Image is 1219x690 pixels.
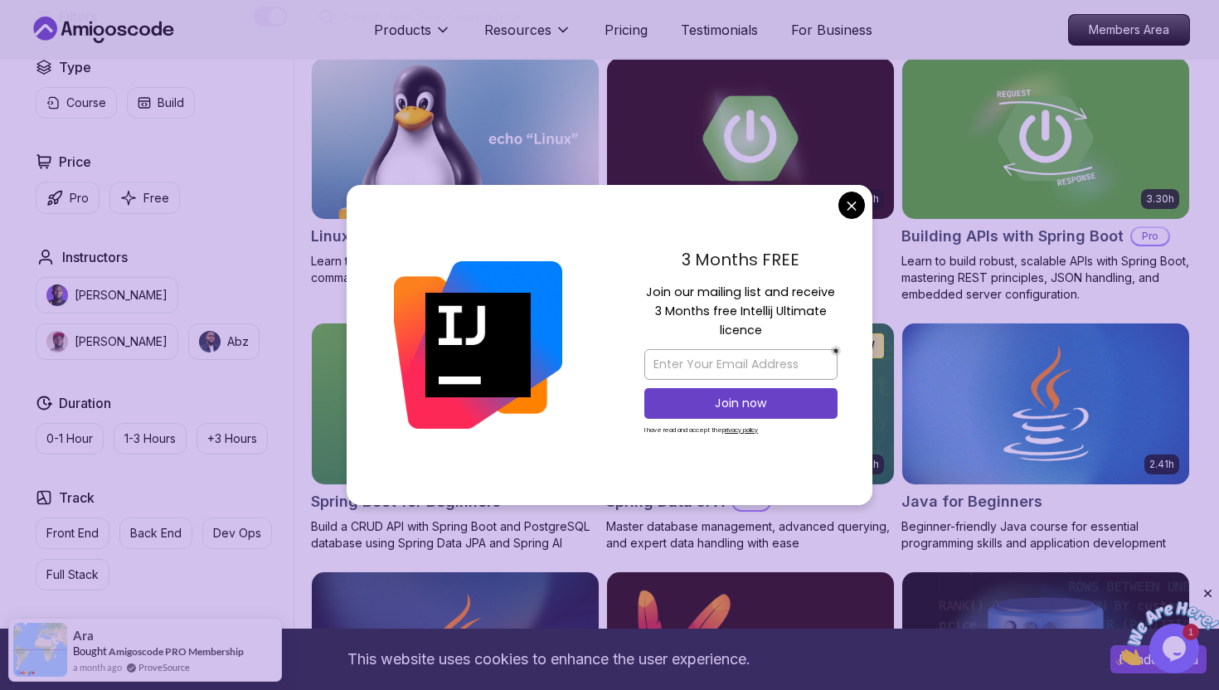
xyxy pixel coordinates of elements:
button: Accept cookies [1110,645,1207,673]
button: Front End [36,517,109,549]
button: Build [127,87,195,119]
p: Build [158,95,184,111]
button: instructor img[PERSON_NAME] [36,323,178,360]
p: Master database management, advanced querying, and expert data handling with ease [606,518,895,552]
h2: Type [59,57,91,77]
img: instructor img [199,331,221,352]
img: instructor img [46,284,68,306]
h2: Duration [59,393,111,413]
img: provesource social proof notification image [13,623,67,677]
button: Back End [119,517,192,549]
a: Building APIs with Spring Boot card3.30hBuilding APIs with Spring BootProLearn to build robust, s... [901,57,1190,303]
p: Full Stack [46,566,99,583]
iframe: chat widget [1116,586,1219,665]
p: 2.41h [1149,458,1174,471]
a: For Business [791,20,872,40]
a: Spring Boot for Beginners card1.67hNEWSpring Boot for BeginnersBuild a CRUD API with Spring Boot ... [311,323,600,552]
img: Spring Boot for Beginners card [312,323,599,484]
img: Linux Fundamentals card [312,58,599,219]
button: Course [36,87,117,119]
img: Java for Beginners card [902,323,1189,484]
p: Products [374,20,431,40]
h2: Linux Fundamentals [311,225,458,248]
h2: Instructors [62,247,128,267]
button: 1-3 Hours [114,423,187,454]
button: instructor img[PERSON_NAME] [36,277,178,313]
p: Build a CRUD API with Spring Boot and PostgreSQL database using Spring Data JPA and Spring AI [311,518,600,552]
img: Advanced Spring Boot card [607,58,894,219]
a: Linux Fundamentals card6.00hLinux FundamentalsProLearn the fundamentals of Linux and how to use t... [311,57,600,286]
h2: Track [59,488,95,508]
a: Testimonials [681,20,758,40]
a: Java for Beginners card2.41hJava for BeginnersBeginner-friendly Java course for essential program... [901,323,1190,552]
p: Course [66,95,106,111]
p: Abz [227,333,249,350]
p: Learn to build robust, scalable APIs with Spring Boot, mastering REST principles, JSON handling, ... [901,253,1190,303]
p: 1-3 Hours [124,430,176,447]
p: +3 Hours [207,430,257,447]
p: Dev Ops [213,525,261,542]
button: +3 Hours [197,423,268,454]
button: Dev Ops [202,517,272,549]
p: Front End [46,525,99,542]
img: instructor img [46,331,68,352]
h2: Building APIs with Spring Boot [901,225,1124,248]
button: Resources [484,20,571,53]
button: instructor imgAbz [188,323,260,360]
button: Full Stack [36,559,109,590]
button: Products [374,20,451,53]
button: 0-1 Hour [36,423,104,454]
h2: Java for Beginners [901,490,1042,513]
p: Resources [484,20,551,40]
a: Members Area [1068,14,1190,46]
p: 3.30h [1146,192,1174,206]
a: Advanced Spring Boot card5.18hAdvanced Spring BootProDive deep into Spring Boot with our advanced... [606,57,895,303]
a: ProveSource [138,660,190,674]
button: Free [109,182,180,214]
p: [PERSON_NAME] [75,287,168,304]
p: 0-1 Hour [46,430,93,447]
p: Members Area [1069,15,1189,45]
p: Pro [1132,228,1168,245]
a: Pricing [605,20,648,40]
p: Pro [70,190,89,207]
div: This website uses cookies to enhance the user experience. [12,641,1085,678]
p: Learn the fundamentals of Linux and how to use the command line [311,253,600,286]
p: Free [143,190,169,207]
span: Ara [73,629,94,643]
span: a month ago [73,660,122,674]
h2: Price [59,152,91,172]
a: Amigoscode PRO Membership [109,645,244,658]
p: Beginner-friendly Java course for essential programming skills and application development [901,518,1190,552]
span: Bought [73,644,107,658]
p: Back End [130,525,182,542]
img: Building APIs with Spring Boot card [902,58,1189,219]
h2: Spring Boot for Beginners [311,490,501,513]
p: [PERSON_NAME] [75,333,168,350]
button: Pro [36,182,100,214]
